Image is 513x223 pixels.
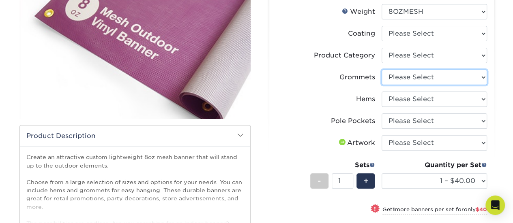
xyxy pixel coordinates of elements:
span: + [363,175,368,187]
span: - [318,175,321,187]
span: $40 [476,206,487,212]
small: Get more banners per set for [382,206,487,215]
div: Weight [342,7,375,17]
h2: Product Description [20,125,250,146]
div: Artwork [337,138,375,148]
div: Product Category [314,51,375,60]
div: Hems [356,94,375,104]
div: Open Intercom Messenger [485,195,505,215]
div: Sets [310,160,375,170]
iframe: Google Customer Reviews [2,198,69,220]
span: ! [374,205,376,213]
div: Coating [348,29,375,38]
div: Grommets [339,72,375,82]
strong: 1 [393,206,395,212]
div: Pole Pockets [331,116,375,126]
span: only [464,206,487,212]
div: Quantity per Set [382,160,487,170]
